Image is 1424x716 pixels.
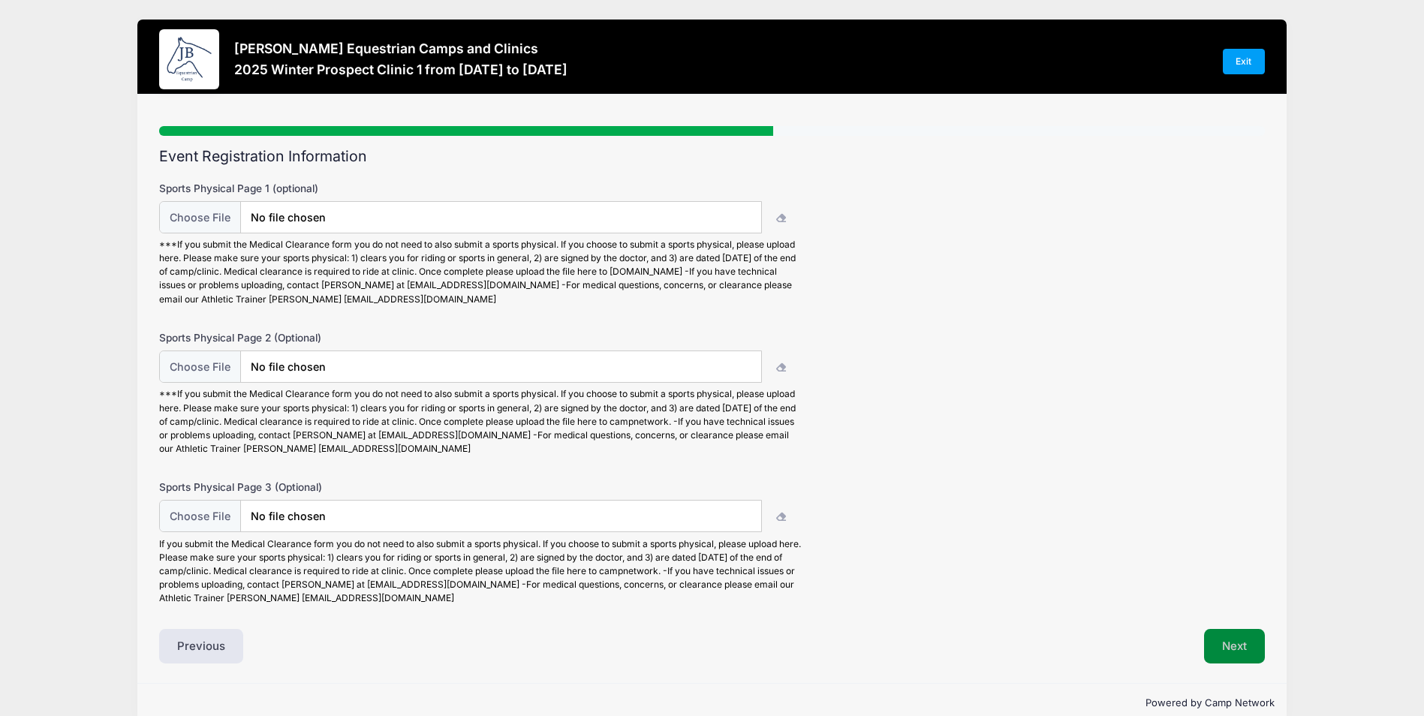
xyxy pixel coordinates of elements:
[234,62,567,77] h3: 2025 Winter Prospect Clinic 1 from [DATE] to [DATE]
[159,480,528,495] label: Sports Physical Page 3 (Optional)
[159,629,243,663] button: Previous
[159,181,528,196] label: Sports Physical Page 1 (optional)
[1223,49,1265,74] a: Exit
[1204,629,1265,663] button: Next
[234,41,567,56] h3: [PERSON_NAME] Equestrian Camps and Clinics
[159,330,528,345] label: Sports Physical Page 2 (Optional)
[159,537,804,605] div: If you submit the Medical Clearance form you do not need to also submit a sports physical. If you...
[159,387,804,455] div: ***If you submit the Medical Clearance form you do not need to also submit a sports physical. If ...
[159,148,1264,165] h2: Event Registration Information
[159,238,804,305] div: ***If you submit the Medical Clearance form you do not need to also submit a sports physical. If ...
[149,696,1274,711] p: Powered by Camp Network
